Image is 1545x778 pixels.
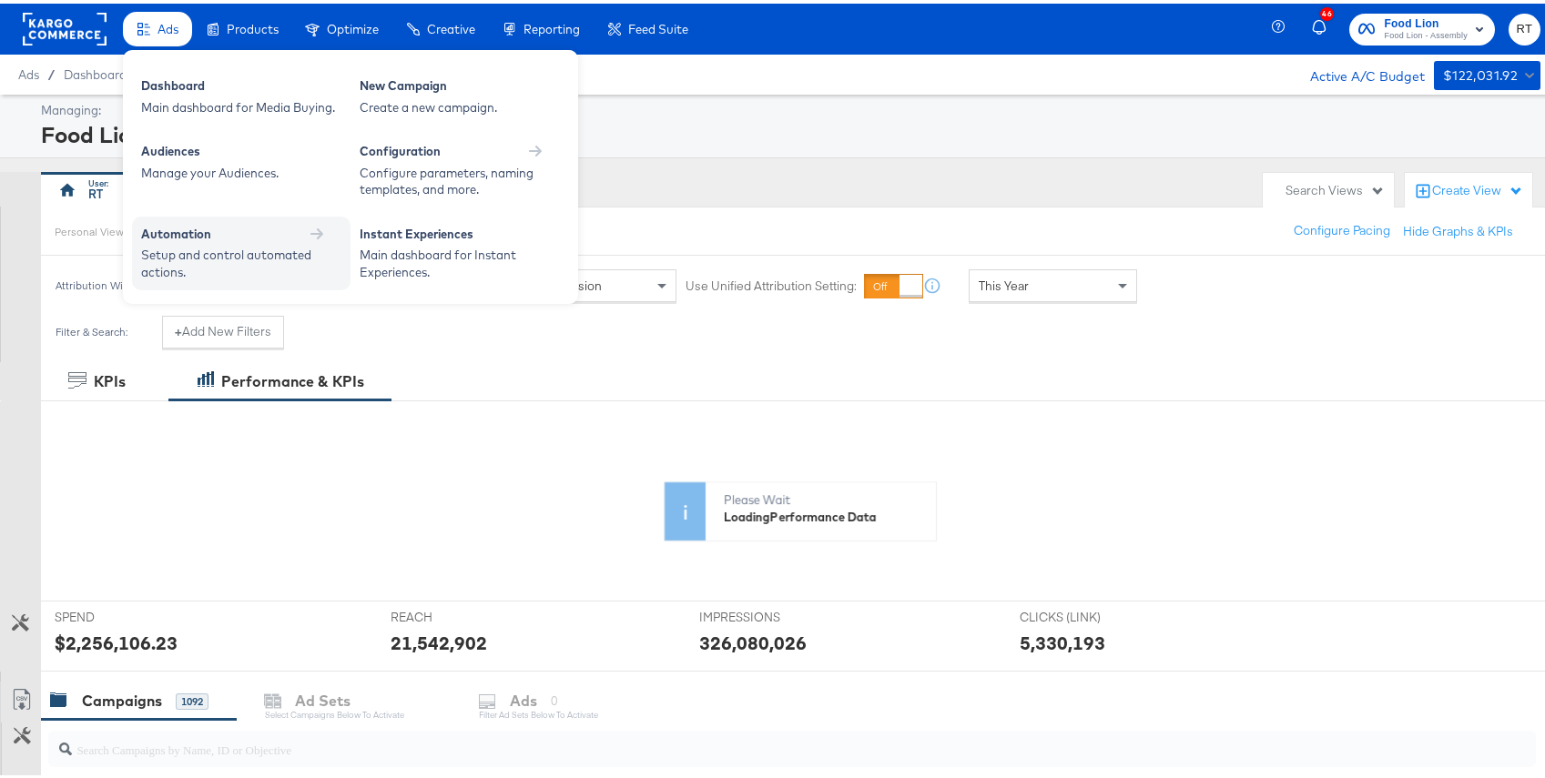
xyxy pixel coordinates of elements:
button: 46 [1309,8,1340,44]
span: Feed Suite [628,18,688,33]
div: $122,031.92 [1443,61,1518,84]
a: Dashboard [64,64,127,78]
span: Ads [18,64,39,78]
span: Ads [158,18,178,33]
div: Performance & KPIs [221,368,364,389]
div: Search Views [1286,178,1385,196]
span: Creative [427,18,475,33]
span: Reporting [523,18,580,33]
div: 46 [1320,4,1334,17]
strong: + [175,319,182,337]
span: Food Lion [1384,11,1468,30]
button: Hide Graphs & KPIs [1403,219,1513,237]
label: Use Unified Attribution Setting: [686,274,857,291]
span: / [39,64,64,78]
span: RT [1516,15,1533,36]
button: Food LionFood Lion - Assembly [1349,10,1495,42]
div: Active A/C Budget [1291,57,1425,85]
span: Products [227,18,279,33]
div: Food Lion [41,116,1536,147]
button: RT [1509,10,1540,42]
span: Optimize [327,18,379,33]
div: RT [88,182,103,199]
div: Attribution Window: [55,276,153,288]
div: KPIs [94,368,126,389]
div: Personal View Actions: [55,221,165,236]
span: This Year [979,274,1029,290]
button: +Add New Filters [162,312,284,345]
button: Configure Pacing [1281,211,1403,244]
div: Managing: [41,98,1536,116]
div: Filter & Search: [55,322,128,335]
div: 1092 [176,690,208,706]
button: $122,031.92 [1434,57,1540,86]
div: Create View [1432,178,1523,197]
span: Food Lion - Assembly [1384,25,1468,40]
input: Search Campaigns by Name, ID or Objective [72,721,1401,756]
div: Campaigns [82,687,162,708]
